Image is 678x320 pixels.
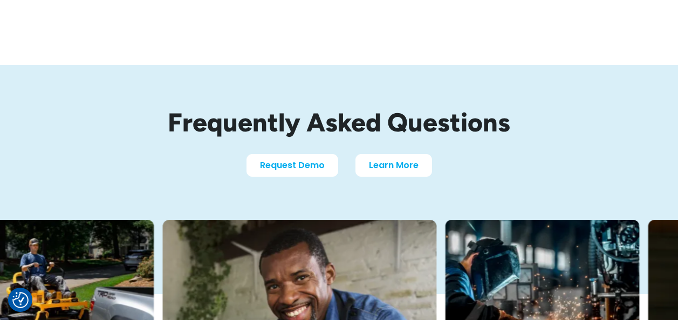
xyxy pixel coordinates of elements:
[12,292,29,308] img: Revisit consent button
[86,108,593,137] h1: Frequently Asked Questions
[355,154,432,177] a: Learn More
[12,292,29,308] button: Consent Preferences
[246,154,338,177] a: Request Demo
